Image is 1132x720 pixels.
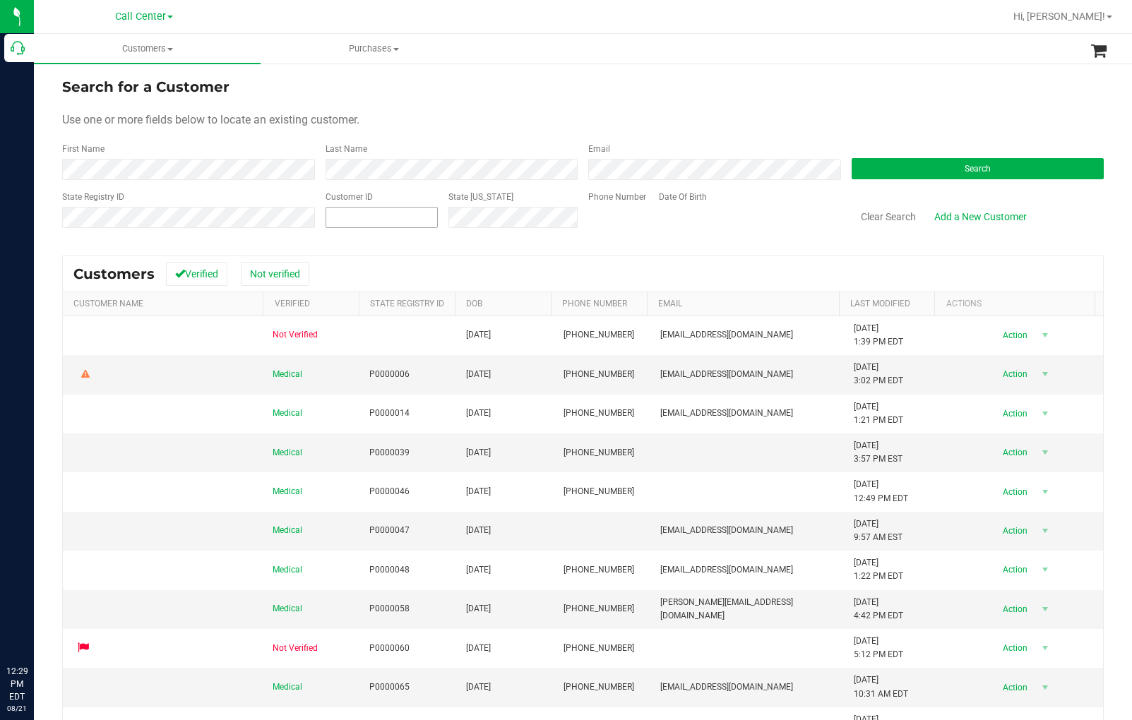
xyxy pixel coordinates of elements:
[991,638,1037,658] span: Action
[369,563,410,577] span: P0000048
[659,191,707,203] label: Date Of Birth
[1037,404,1054,424] span: select
[946,299,1090,308] div: Actions
[564,680,634,694] span: [PHONE_NUMBER]
[852,205,925,229] button: Clear Search
[34,34,261,64] a: Customers
[854,439,902,466] span: [DATE] 3:57 PM EST
[991,560,1037,580] span: Action
[991,364,1037,384] span: Action
[273,680,302,694] span: Medical
[6,703,28,714] p: 08/21
[273,563,302,577] span: Medical
[1037,638,1054,658] span: select
[564,368,634,381] span: [PHONE_NUMBER]
[854,556,903,583] span: [DATE] 1:22 PM EDT
[62,113,359,126] span: Use one or more fields below to locate an existing customer.
[1037,443,1054,462] span: select
[564,485,634,498] span: [PHONE_NUMBER]
[562,299,627,308] a: Phone Number
[854,361,903,388] span: [DATE] 3:02 PM EDT
[326,143,367,155] label: Last Name
[14,607,56,649] iframe: Resource center
[466,680,491,694] span: [DATE]
[466,602,491,616] span: [DATE]
[261,34,487,64] a: Purchases
[73,265,155,282] span: Customers
[273,485,302,498] span: Medical
[6,665,28,703] p: 12:29 PM EDT
[466,328,491,342] span: [DATE]
[369,485,410,498] span: P0000046
[42,605,59,622] iframe: Resource center unread badge
[369,680,410,694] span: P0000065
[854,478,908,505] span: [DATE] 12:49 PM EDT
[1037,560,1054,580] span: select
[1013,11,1105,22] span: Hi, [PERSON_NAME]!
[925,205,1036,229] a: Add a New Customer
[660,407,793,420] span: [EMAIL_ADDRESS][DOMAIN_NAME]
[466,642,491,655] span: [DATE]
[564,446,634,460] span: [PHONE_NUMBER]
[273,368,302,381] span: Medical
[854,673,908,700] span: [DATE] 10:31 AM EDT
[854,322,903,349] span: [DATE] 1:39 PM EDT
[273,328,318,342] span: Not Verified
[466,446,491,460] span: [DATE]
[79,368,92,381] div: Warning - Level 2
[1037,325,1054,345] span: select
[588,191,646,203] label: Phone Number
[76,642,91,655] div: Flagged for deletion
[275,299,310,308] a: Verified
[852,158,1104,179] button: Search
[369,446,410,460] span: P0000039
[369,368,410,381] span: P0000006
[466,368,491,381] span: [DATE]
[369,524,410,537] span: P0000047
[991,482,1037,502] span: Action
[62,143,105,155] label: First Name
[660,563,793,577] span: [EMAIL_ADDRESS][DOMAIN_NAME]
[991,521,1037,541] span: Action
[854,635,903,661] span: [DATE] 5:12 PM EDT
[466,524,491,537] span: [DATE]
[369,407,410,420] span: P0000014
[273,642,318,655] span: Not Verified
[660,680,793,694] span: [EMAIL_ADDRESS][DOMAIN_NAME]
[854,517,902,544] span: [DATE] 9:57 AM EST
[273,446,302,460] span: Medical
[115,11,166,23] span: Call Center
[448,191,513,203] label: State [US_STATE]
[466,407,491,420] span: [DATE]
[564,642,634,655] span: [PHONE_NUMBER]
[658,299,682,308] a: Email
[991,443,1037,462] span: Action
[854,400,903,427] span: [DATE] 1:21 PM EDT
[466,563,491,577] span: [DATE]
[991,599,1037,619] span: Action
[73,299,143,308] a: Customer Name
[261,42,487,55] span: Purchases
[660,368,793,381] span: [EMAIL_ADDRESS][DOMAIN_NAME]
[1037,521,1054,541] span: select
[370,299,444,308] a: State Registry Id
[273,524,302,537] span: Medical
[369,602,410,616] span: P0000058
[1037,599,1054,619] span: select
[588,143,610,155] label: Email
[34,42,261,55] span: Customers
[166,262,227,286] button: Verified
[991,678,1037,697] span: Action
[564,602,634,616] span: [PHONE_NUMBER]
[1037,678,1054,697] span: select
[11,41,25,55] inline-svg: Call Center
[991,404,1037,424] span: Action
[466,485,491,498] span: [DATE]
[564,407,634,420] span: [PHONE_NUMBER]
[241,262,309,286] button: Not verified
[850,299,910,308] a: Last Modified
[1037,364,1054,384] span: select
[273,407,302,420] span: Medical
[62,191,124,203] label: State Registry ID
[564,563,634,577] span: [PHONE_NUMBER]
